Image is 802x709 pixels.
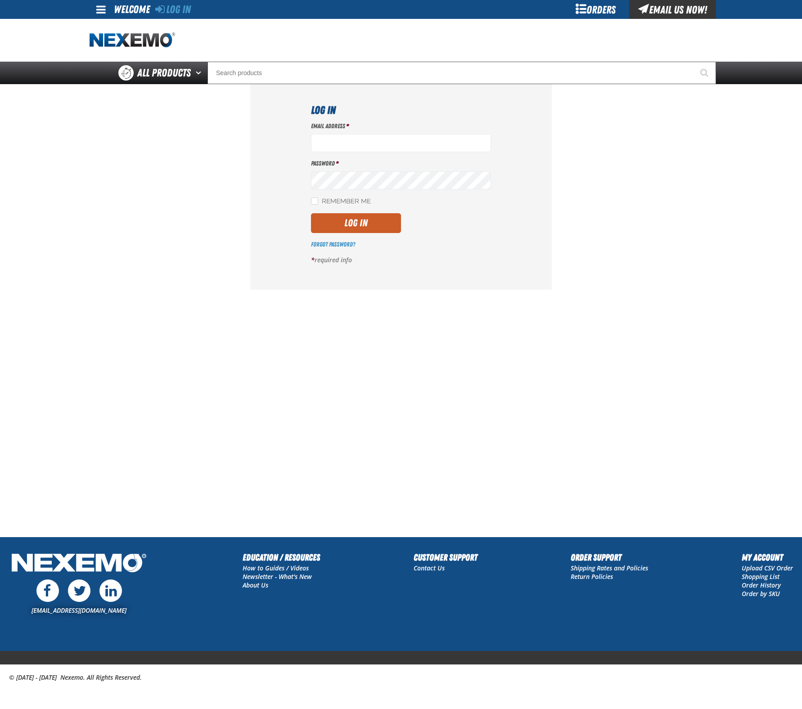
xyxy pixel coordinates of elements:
input: Search [207,62,716,84]
button: Start Searching [694,62,716,84]
label: Password [311,159,491,168]
a: Shipping Rates and Policies [571,564,648,572]
a: Newsletter - What's New [243,572,312,581]
a: Upload CSV Order [742,564,793,572]
h2: Education / Resources [243,551,320,564]
a: Home [90,32,175,48]
button: Log In [311,213,401,233]
button: Open All Products pages [193,62,207,84]
span: All Products [137,65,191,81]
a: Log In [155,3,191,16]
p: required info [311,256,491,265]
h2: My Account [742,551,793,564]
a: How to Guides / Videos [243,564,309,572]
a: Order History [742,581,781,589]
label: Remember Me [311,197,371,206]
h1: Log In [311,102,491,118]
a: Contact Us [414,564,445,572]
a: About Us [243,581,268,589]
h2: Order Support [571,551,648,564]
label: Email Address [311,122,491,130]
a: Return Policies [571,572,613,581]
input: Remember Me [311,197,318,205]
a: Shopping List [742,572,779,581]
a: Forgot Password? [311,241,355,248]
h2: Customer Support [414,551,478,564]
img: Nexemo Logo [9,551,149,577]
img: Nexemo logo [90,32,175,48]
a: [EMAIL_ADDRESS][DOMAIN_NAME] [32,606,126,615]
a: Order by SKU [742,589,780,598]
